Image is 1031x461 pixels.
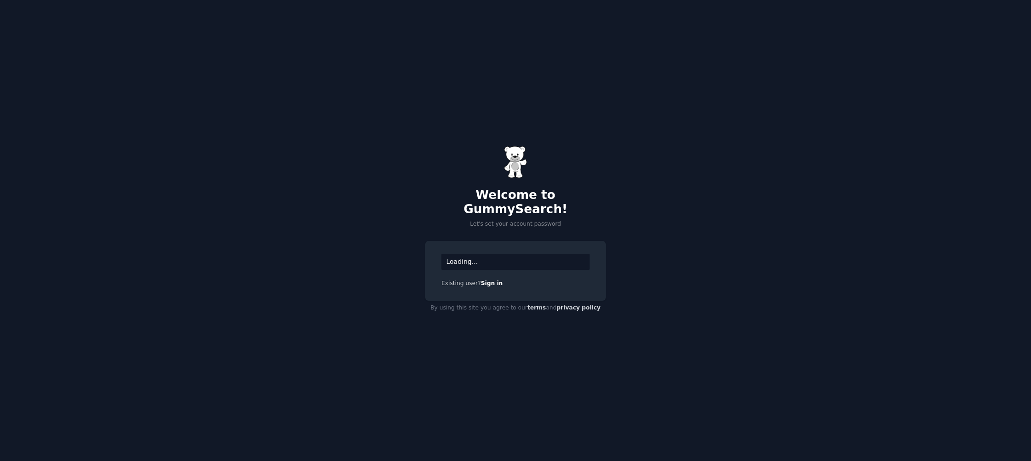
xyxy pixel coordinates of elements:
a: privacy policy [556,304,601,311]
div: Loading... [441,254,590,270]
p: Let's set your account password [425,220,606,228]
a: terms [527,304,546,311]
div: By using this site you agree to our and [425,301,606,315]
h2: Welcome to GummySearch! [425,188,606,217]
img: Gummy Bear [504,146,527,178]
span: Existing user? [441,280,481,286]
a: Sign in [481,280,503,286]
